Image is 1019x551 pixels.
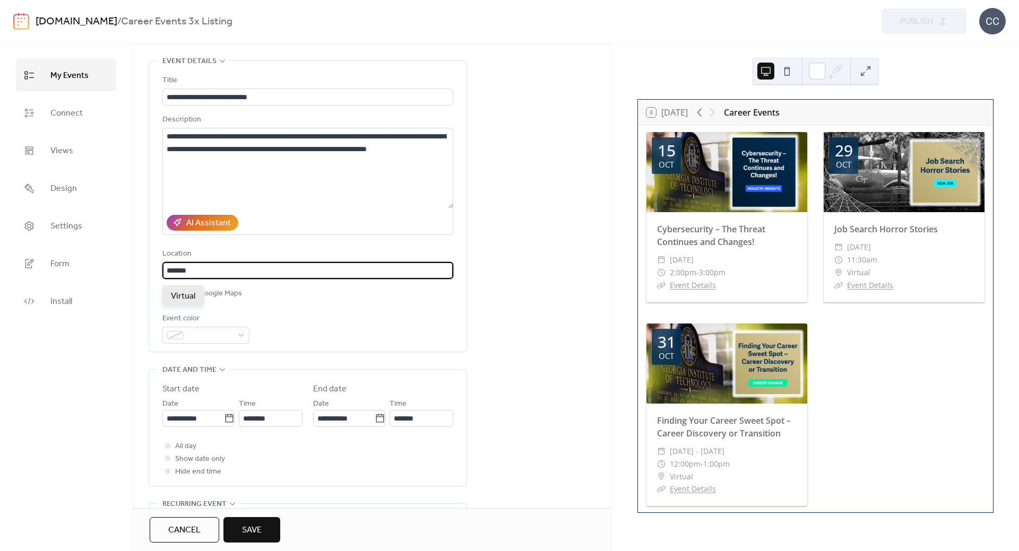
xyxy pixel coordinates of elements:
[223,517,280,543] button: Save
[162,113,451,126] div: Description
[150,517,219,543] button: Cancel
[50,180,77,197] span: Design
[670,470,693,483] span: Virtual
[16,59,116,91] a: My Events
[162,498,227,511] span: Recurring event
[390,398,407,410] span: Time
[313,398,329,410] span: Date
[724,106,780,119] div: Career Events
[175,440,196,453] span: All day
[162,312,247,325] div: Event color
[239,398,256,410] span: Time
[658,334,676,350] div: 31
[979,8,1006,34] div: CC
[657,223,765,248] a: Cybersecurity – The Threat Continues and Changes!
[670,445,724,458] span: [DATE] - [DATE]
[699,266,726,279] span: 3:00pm
[16,247,116,279] a: Form
[657,483,666,495] div: ​
[16,134,116,167] a: Views
[657,415,791,439] a: Finding Your Career Sweet Spot – Career Discovery or Transition
[171,290,195,303] span: Virtual
[657,458,666,470] div: ​
[847,241,871,253] span: [DATE]
[659,352,674,360] div: Oct
[834,266,843,279] div: ​
[659,161,674,169] div: Oct
[16,172,116,204] a: Design
[847,253,877,266] span: 11:30am
[121,12,232,32] b: Career Events 3x Listing
[313,383,347,396] div: End date
[834,253,843,266] div: ​
[162,248,451,260] div: Location
[50,218,82,234] span: Settings
[670,266,696,279] span: 2:00pm
[834,279,843,292] div: ​
[834,223,938,235] a: Job Search Horror Stories
[168,524,201,537] span: Cancel
[16,97,116,129] a: Connect
[175,287,242,300] span: Link to Google Maps
[670,253,694,266] span: [DATE]
[117,12,121,32] b: /
[836,161,851,169] div: Oct
[657,470,666,483] div: ​
[657,253,666,266] div: ​
[50,105,83,121] span: Connect
[703,458,730,470] span: 1:00pm
[186,217,231,230] div: AI Assistant
[36,12,117,32] a: [DOMAIN_NAME]
[847,266,870,279] span: Virtual
[162,364,217,377] span: Date and time
[696,266,699,279] span: -
[847,280,893,290] a: Event Details
[670,280,716,290] a: Event Details
[162,383,200,396] div: Start date
[835,143,853,159] div: 29
[16,285,116,317] a: Install
[50,67,89,84] span: My Events
[162,398,178,410] span: Date
[167,215,238,231] button: AI Assistant
[175,466,221,478] span: Hide end time
[50,143,73,159] span: Views
[657,445,666,458] div: ​
[658,143,676,159] div: 15
[16,209,116,242] a: Settings
[657,266,666,279] div: ​
[50,256,70,272] span: Form
[175,453,225,466] span: Show date only
[657,279,666,292] div: ​
[162,74,451,87] div: Title
[670,458,701,470] span: 12:00pm
[834,241,843,253] div: ​
[50,293,72,310] span: Install
[162,55,217,68] span: Event details
[701,458,703,470] span: -
[242,524,262,537] span: Save
[13,13,29,30] img: logo
[670,484,716,494] a: Event Details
